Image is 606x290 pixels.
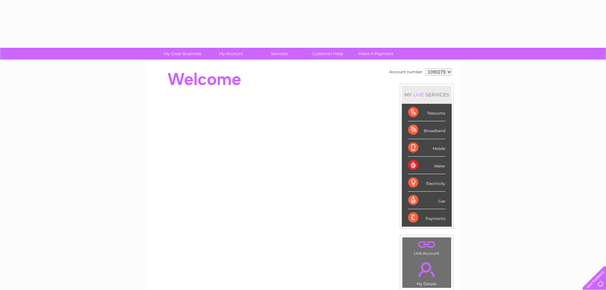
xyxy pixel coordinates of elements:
[412,92,425,98] div: LIVE
[253,48,305,60] a: Services
[402,257,451,288] td: My Details
[404,239,449,250] a: .
[156,48,209,60] a: My Clear Business
[408,209,445,226] div: Payments
[408,174,445,192] div: Electricity
[350,48,402,60] a: Make A Payment
[402,237,451,257] td: Link Account
[408,139,445,157] div: Mobile
[402,86,452,104] div: MY SERVICES
[408,121,445,139] div: Broadband
[408,157,445,174] div: Water
[301,48,354,60] a: Customer Help
[205,48,257,60] a: My Account
[388,67,424,77] td: Account number
[408,104,445,121] div: Telecoms
[404,258,449,281] a: .
[408,192,445,209] div: Gas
